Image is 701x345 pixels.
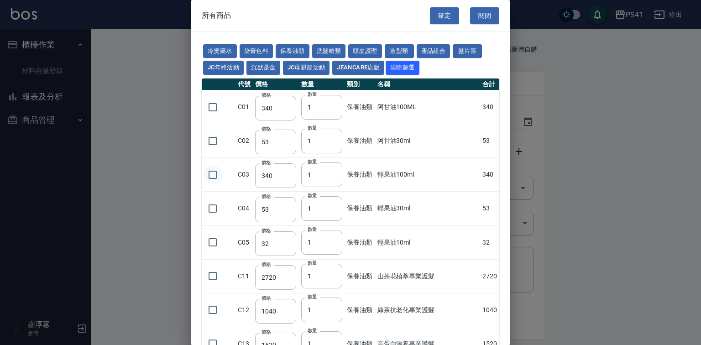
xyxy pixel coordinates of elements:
button: 髮片區 [453,44,482,58]
label: 價格 [262,295,271,302]
td: C02 [235,124,253,158]
td: 保養油類 [345,158,375,192]
td: C11 [235,259,253,293]
label: 數量 [308,260,317,267]
button: 確定 [430,7,459,24]
td: 53 [480,192,499,225]
button: JC年終活動 [203,61,244,75]
td: 輕果油10ml [375,225,480,259]
td: 保養油類 [345,259,375,293]
label: 數量 [308,125,317,131]
td: C04 [235,192,253,225]
td: 阿甘油30ml [375,124,480,158]
button: 冷燙藥水 [203,44,237,58]
label: 價格 [262,92,271,99]
button: 沉默是金 [246,61,280,75]
label: 價格 [262,227,271,234]
td: 保養油類 [345,225,375,259]
label: 數量 [308,327,317,334]
td: 阿甘油100ML [375,90,480,124]
td: 32 [480,225,499,259]
label: 數量 [308,293,317,300]
td: 山茶花植萃專業護髮 [375,259,480,293]
th: 名稱 [375,78,480,90]
button: 洗髮精類 [312,44,346,58]
button: 保養油類 [276,44,309,58]
label: 價格 [262,125,271,132]
td: C03 [235,158,253,192]
label: 價格 [262,329,271,335]
label: 數量 [308,226,317,233]
label: 數量 [308,158,317,165]
label: 價格 [262,193,271,200]
td: 340 [480,90,499,124]
td: 輕果油100ml [375,158,480,192]
button: 關閉 [470,7,499,24]
label: 價格 [262,159,271,166]
td: 340 [480,158,499,192]
button: JeanCare店販 [332,61,384,75]
td: 保養油類 [345,124,375,158]
td: 2720 [480,259,499,293]
button: 染膏色料 [240,44,273,58]
td: 輕果油30ml [375,192,480,225]
label: 數量 [308,192,317,199]
label: 數量 [308,91,317,98]
label: 價格 [262,261,271,268]
th: 類別 [345,78,375,90]
button: 產品組合 [417,44,450,58]
td: C12 [235,293,253,327]
span: 所有商品 [202,11,231,20]
td: 保養油類 [345,293,375,327]
th: 數量 [299,78,345,90]
button: 頭皮護理 [348,44,382,58]
button: 造型類 [385,44,414,58]
button: JC母親節活動 [283,61,330,75]
td: 53 [480,124,499,158]
th: 代號 [235,78,253,90]
td: C05 [235,225,253,259]
th: 價格 [253,78,299,90]
td: 保養油類 [345,192,375,225]
th: 合計 [480,78,499,90]
td: C01 [235,90,253,124]
td: 綠茶抗老化專業護髮 [375,293,480,327]
button: 清除篩選 [386,61,419,75]
td: 保養油類 [345,90,375,124]
td: 1040 [480,293,499,327]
